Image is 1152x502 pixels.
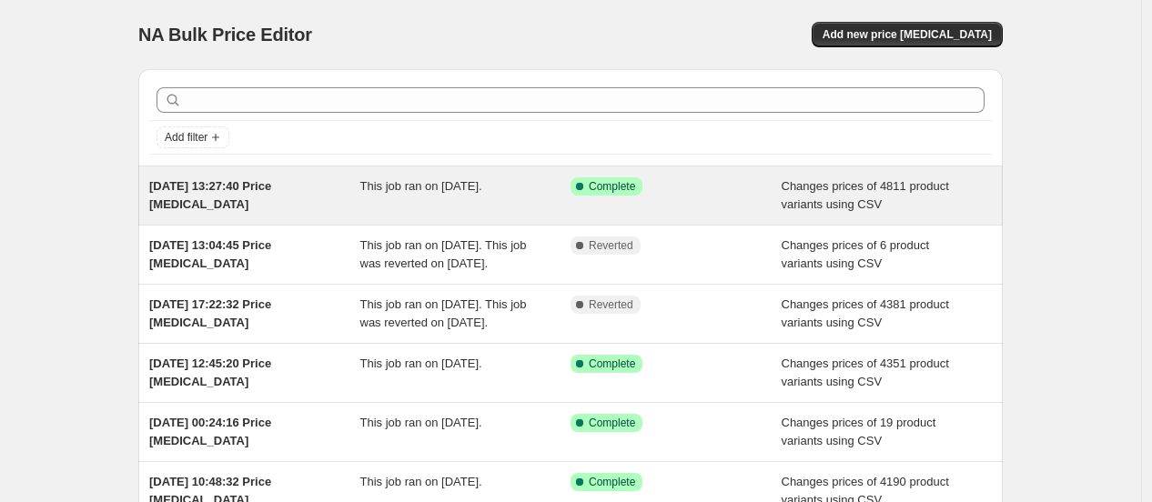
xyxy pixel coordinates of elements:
[782,238,930,270] span: Changes prices of 6 product variants using CSV
[360,356,482,370] span: This job ran on [DATE].
[782,356,949,388] span: Changes prices of 4351 product variants using CSV
[589,475,635,489] span: Complete
[149,297,271,329] span: [DATE] 17:22:32 Price [MEDICAL_DATA]
[149,179,271,211] span: [DATE] 13:27:40 Price [MEDICAL_DATA]
[360,475,482,488] span: This job ran on [DATE].
[138,25,312,45] span: NA Bulk Price Editor
[589,238,633,253] span: Reverted
[149,356,271,388] span: [DATE] 12:45:20 Price [MEDICAL_DATA]
[589,179,635,194] span: Complete
[157,126,229,148] button: Add filter
[589,356,635,371] span: Complete
[165,130,207,145] span: Add filter
[589,416,635,430] span: Complete
[149,416,271,447] span: [DATE] 00:24:16 Price [MEDICAL_DATA]
[782,179,949,211] span: Changes prices of 4811 product variants using CSV
[782,297,949,329] span: Changes prices of 4381 product variants using CSV
[812,22,1003,47] button: Add new price [MEDICAL_DATA]
[360,179,482,193] span: This job ran on [DATE].
[360,297,527,329] span: This job ran on [DATE]. This job was reverted on [DATE].
[823,27,992,42] span: Add new price [MEDICAL_DATA]
[782,416,936,447] span: Changes prices of 19 product variants using CSV
[360,238,527,270] span: This job ran on [DATE]. This job was reverted on [DATE].
[589,297,633,312] span: Reverted
[149,238,271,270] span: [DATE] 13:04:45 Price [MEDICAL_DATA]
[360,416,482,429] span: This job ran on [DATE].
